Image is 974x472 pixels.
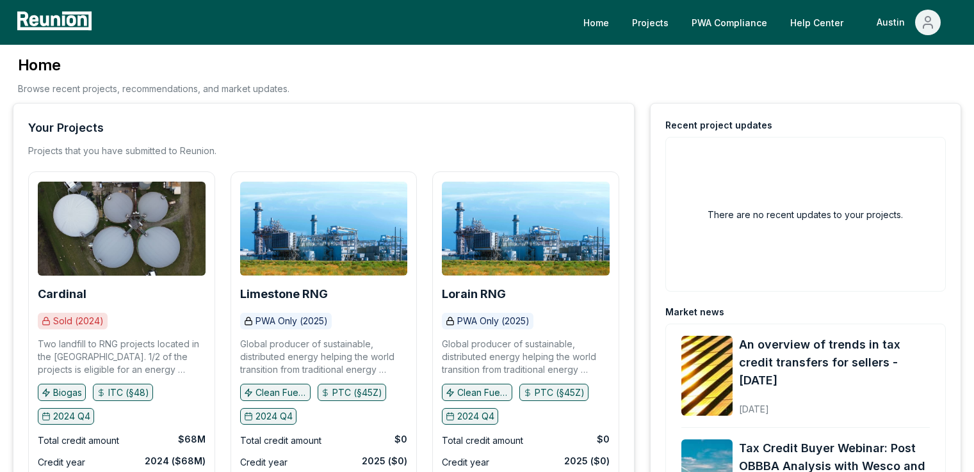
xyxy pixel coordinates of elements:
[38,182,206,276] img: Cardinal
[442,433,523,448] div: Total credit amount
[442,288,506,301] a: Lorain RNG
[332,386,382,399] p: PTC (§45Z)
[38,408,94,425] button: 2024 Q4
[38,384,86,400] button: Biogas
[457,315,530,327] p: PWA Only (2025)
[38,455,85,470] div: Credit year
[18,82,289,95] p: Browse recent projects, recommendations, and market updates.
[665,119,772,132] div: Recent project updates
[38,287,86,301] b: Cardinal
[240,182,408,276] img: Limestone RNG
[394,433,407,446] div: $0
[28,119,104,137] div: Your Projects
[442,384,512,400] button: Clean Fuel Production
[362,455,407,468] div: 2025 ($0)
[442,408,498,425] button: 2024 Q4
[38,338,206,376] p: Two landfill to RNG projects located in the [GEOGRAPHIC_DATA]. 1/2 of the projects is eligible fo...
[442,338,610,376] p: Global producer of sustainable, distributed energy helping the world transition from traditional ...
[53,386,82,399] p: Biogas
[708,208,903,221] h2: There are no recent updates to your projects.
[573,10,619,35] a: Home
[564,455,610,468] div: 2025 ($0)
[240,338,408,376] p: Global producer of sustainable, distributed energy helping the world transition from traditional ...
[240,288,328,301] a: Limestone RNG
[53,410,90,423] p: 2024 Q4
[240,455,288,470] div: Credit year
[681,336,733,416] img: An overview of trends in tax credit transfers for sellers - September 2025
[28,145,216,157] p: Projects that you have submitted to Reunion.
[240,384,311,400] button: Clean Fuel Production
[38,433,119,448] div: Total credit amount
[145,455,206,468] div: 2024 ($68M)
[240,287,328,301] b: Limestone RNG
[240,408,296,425] button: 2024 Q4
[573,10,961,35] nav: Main
[681,10,777,35] a: PWA Compliance
[457,386,508,399] p: Clean Fuel Production
[665,306,724,319] div: Market news
[108,386,149,399] p: ITC (§48)
[780,10,854,35] a: Help Center
[178,433,206,446] div: $68M
[457,410,494,423] p: 2024 Q4
[442,455,489,470] div: Credit year
[53,315,104,327] p: Sold (2024)
[240,433,321,448] div: Total credit amount
[18,55,289,75] h3: Home
[256,410,293,423] p: 2024 Q4
[442,182,610,276] img: Lorain RNG
[866,10,951,35] button: Austin
[622,10,679,35] a: Projects
[442,287,506,301] b: Lorain RNG
[739,393,930,416] div: [DATE]
[256,386,307,399] p: Clean Fuel Production
[739,336,930,389] a: An overview of trends in tax credit transfers for sellers - [DATE]
[38,288,86,301] a: Cardinal
[877,10,910,35] div: Austin
[256,315,328,327] p: PWA Only (2025)
[535,386,585,399] p: PTC (§45Z)
[597,433,610,446] div: $0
